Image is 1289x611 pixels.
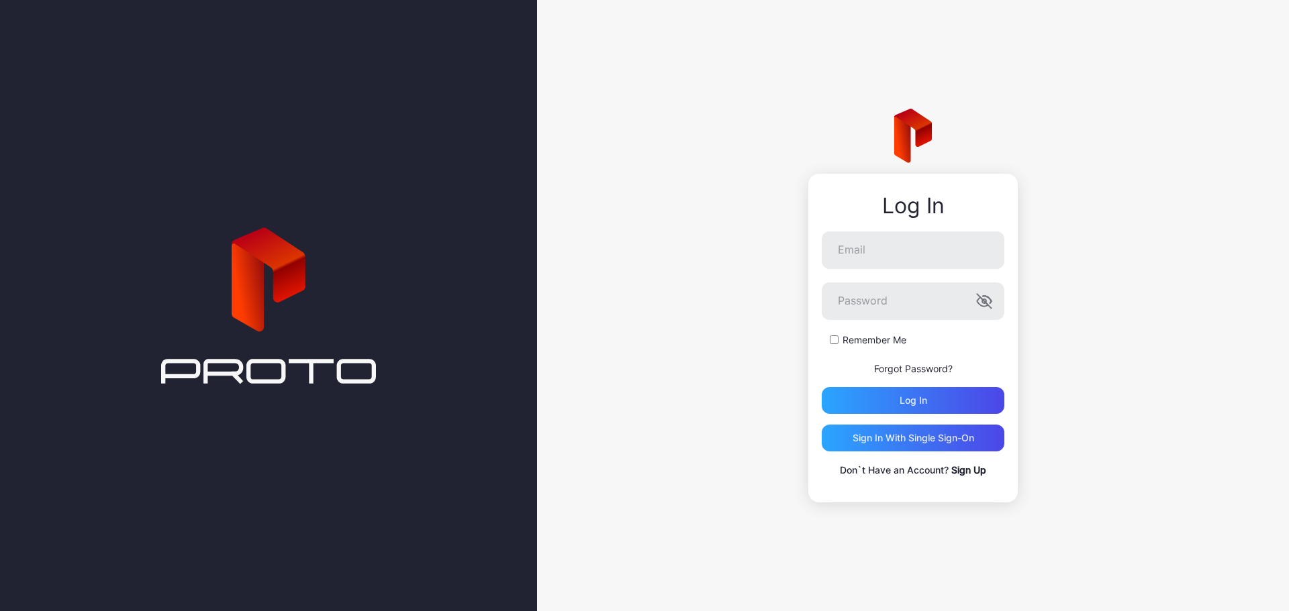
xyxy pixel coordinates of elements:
div: Log in [900,395,927,406]
a: Sign Up [951,464,986,476]
div: Log In [822,194,1004,218]
button: Log in [822,387,1004,414]
input: PasswordOpen Keeper Popup [822,282,1004,320]
a: Forgot Password? [874,363,953,374]
button: Sign in With Single Sign-On [822,425,1004,451]
p: Don`t Have an Account? [822,462,1004,478]
div: Sign in With Single Sign-On [853,433,974,443]
button: PasswordOpen Keeper Popup [976,293,992,309]
input: EmailOpen Keeper Popup [822,231,1004,269]
label: Remember Me [843,333,906,347]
